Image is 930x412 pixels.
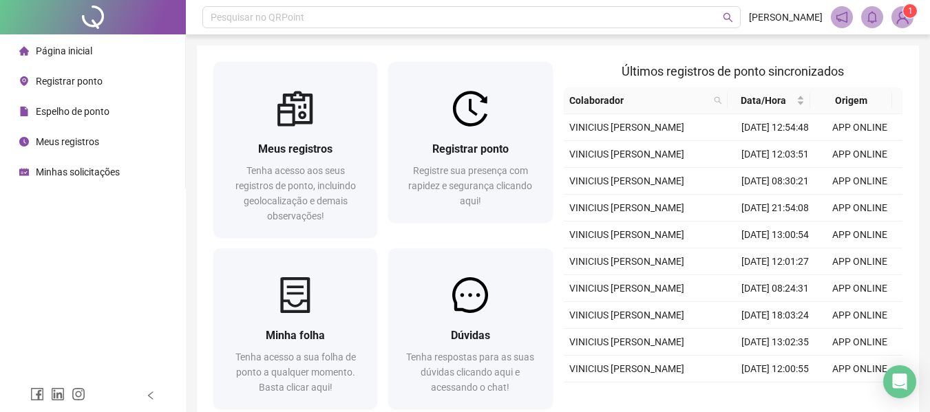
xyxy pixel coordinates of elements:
th: Origem [810,87,892,114]
span: Colaborador [569,93,709,108]
span: Página inicial [36,45,92,56]
span: search [723,12,733,23]
span: VINICIUS [PERSON_NAME] [569,202,684,213]
span: schedule [19,167,29,177]
span: Data/Hora [733,93,793,108]
td: APP ONLINE [818,195,902,221]
span: facebook [30,387,44,401]
td: APP ONLINE [818,382,902,409]
td: [DATE] 12:54:48 [733,114,818,141]
td: [DATE] 12:00:55 [733,356,818,382]
td: APP ONLINE [818,302,902,329]
span: linkedin [51,387,65,401]
td: APP ONLINE [818,248,902,275]
span: bell [866,11,878,23]
span: Registre sua presença com rapidez e segurança clicando aqui! [408,165,532,206]
span: [PERSON_NAME] [749,10,823,25]
a: Meus registrosTenha acesso aos seus registros de ponto, incluindo geolocalização e demais observa... [213,62,377,237]
span: Registrar ponto [432,142,509,155]
span: Espelho de ponto [36,106,109,117]
span: clock-circle [19,137,29,147]
td: APP ONLINE [818,356,902,382]
td: APP ONLINE [818,168,902,195]
span: VINICIUS [PERSON_NAME] [569,175,684,186]
td: [DATE] 08:01:41 [733,382,818,409]
td: [DATE] 12:01:27 [733,248,818,275]
span: notification [836,11,848,23]
span: search [711,90,725,111]
div: Open Intercom Messenger [883,365,916,398]
span: left [146,391,156,400]
td: APP ONLINE [818,275,902,302]
span: Minhas solicitações [36,166,120,177]
td: APP ONLINE [818,221,902,248]
td: [DATE] 21:54:08 [733,195,818,221]
span: Tenha acesso aos seus registros de ponto, incluindo geolocalização e demais observações! [235,165,356,221]
span: VINICIUS [PERSON_NAME] [569,283,684,294]
td: [DATE] 18:03:24 [733,302,818,329]
td: [DATE] 13:00:54 [733,221,818,248]
a: DúvidasTenha respostas para as suas dúvidas clicando aqui e acessando o chat! [388,248,552,409]
td: [DATE] 12:03:51 [733,141,818,168]
span: Meus registros [36,136,99,147]
span: file [19,107,29,116]
span: Minha folha [266,329,325,342]
span: Tenha respostas para as suas dúvidas clicando aqui e acessando o chat! [406,351,534,393]
span: Tenha acesso a sua folha de ponto a qualquer momento. Basta clicar aqui! [235,351,356,393]
a: Registrar pontoRegistre sua presença com rapidez e segurança clicando aqui! [388,62,552,222]
span: home [19,46,29,56]
span: search [714,96,722,105]
img: 89717 [892,7,913,28]
a: Minha folhaTenha acesso a sua folha de ponto a qualquer momento. Basta clicar aqui! [213,248,377,409]
span: VINICIUS [PERSON_NAME] [569,122,684,133]
td: APP ONLINE [818,141,902,168]
span: VINICIUS [PERSON_NAME] [569,336,684,347]
td: [DATE] 08:30:21 [733,168,818,195]
span: instagram [72,387,85,401]
span: VINICIUS [PERSON_NAME] [569,149,684,160]
td: [DATE] 08:24:31 [733,275,818,302]
td: [DATE] 13:02:35 [733,329,818,356]
span: Registrar ponto [36,76,103,87]
span: VINICIUS [PERSON_NAME] [569,363,684,374]
td: APP ONLINE [818,329,902,356]
span: Últimos registros de ponto sincronizados [622,64,844,78]
span: environment [19,76,29,86]
span: VINICIUS [PERSON_NAME] [569,229,684,240]
td: APP ONLINE [818,114,902,141]
th: Data/Hora [728,87,810,114]
span: Dúvidas [451,329,490,342]
span: 1 [908,6,913,16]
span: VINICIUS [PERSON_NAME] [569,256,684,267]
span: Meus registros [258,142,332,155]
span: VINICIUS [PERSON_NAME] [569,310,684,321]
sup: Atualize o seu contato no menu Meus Dados [903,4,917,18]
